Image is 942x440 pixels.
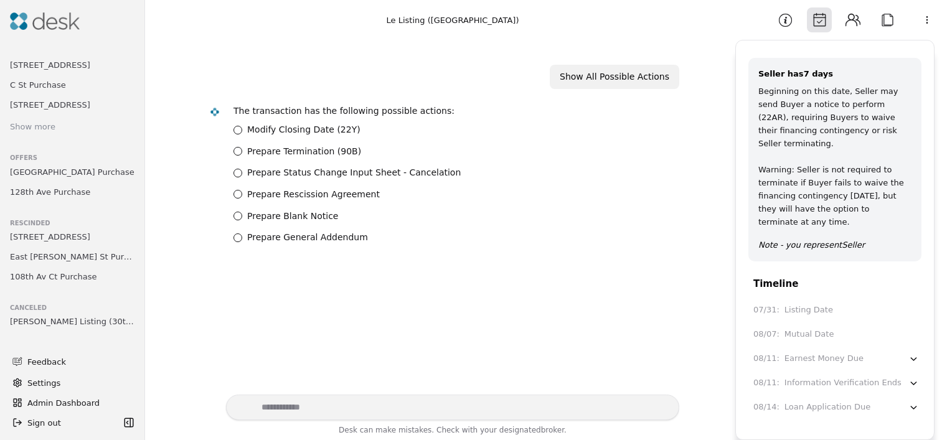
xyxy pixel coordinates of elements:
[784,304,833,317] div: Listing Date
[5,350,135,373] button: Feedback
[7,413,120,433] button: Sign out
[247,209,338,223] label: Prepare Blank Notice
[550,65,679,89] div: Show All Possible Actions
[10,185,90,199] span: 128th Ave Purchase
[758,238,911,251] p: Note - you represent Seller
[10,166,134,179] span: [GEOGRAPHIC_DATA] Purchase
[10,59,90,72] span: [STREET_ADDRESS]
[226,395,679,420] textarea: Write your prompt here
[10,98,90,111] span: [STREET_ADDRESS]
[10,230,90,243] span: [STREET_ADDRESS]
[748,323,924,346] button: 08/07:Mutual Date
[748,347,924,370] button: 08/11:Earnest Money Due
[753,304,780,317] div: 07/31 :
[10,153,135,163] div: Offers
[27,355,128,368] span: Feedback
[748,396,924,419] button: 08/14:Loan Application Due
[10,218,135,228] div: Rescinded
[27,416,61,429] span: Sign out
[226,424,679,440] div: Desk can make mistakes. Check with your broker.
[10,270,97,283] span: 108th Av Ct Purchase
[10,303,135,313] div: Canceled
[210,106,220,117] img: Desk
[7,393,138,413] button: Admin Dashboard
[10,12,80,30] img: Desk
[10,78,66,91] span: C St Purchase
[27,396,133,410] span: Admin Dashboard
[247,144,361,159] label: Prepare Termination (90B)
[753,328,780,341] div: 08/07 :
[753,377,780,390] div: 08/11 :
[7,373,138,393] button: Settings
[758,85,911,228] div: Beginning on this date, Seller may send Buyer a notice to perform (22AR), requiring Buyers to wai...
[753,401,780,414] div: 08/14 :
[736,276,934,291] div: Timeline
[10,121,55,134] div: Show more
[10,250,135,263] span: East [PERSON_NAME] St Purchase
[387,14,519,27] div: Le Listing ([GEOGRAPHIC_DATA])
[748,372,924,395] button: 08/11:Information Verification Ends
[10,315,135,328] span: [PERSON_NAME] Listing (30th St)
[233,104,669,118] p: The transaction has the following possible actions:
[784,401,870,414] div: Loan Application Due
[784,328,834,341] div: Mutual Date
[247,230,368,245] label: Prepare General Addendum
[247,123,360,137] label: Modify Closing Date (22Y)
[784,352,864,365] div: Earnest Money Due
[247,166,461,180] label: Prepare Status Change Input Sheet - Cancelation
[784,377,902,390] div: Information Verification Ends
[499,426,541,434] span: designated
[27,377,60,390] span: Settings
[247,187,380,202] label: Prepare Rescission Agreement
[753,352,780,365] div: 08/11 :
